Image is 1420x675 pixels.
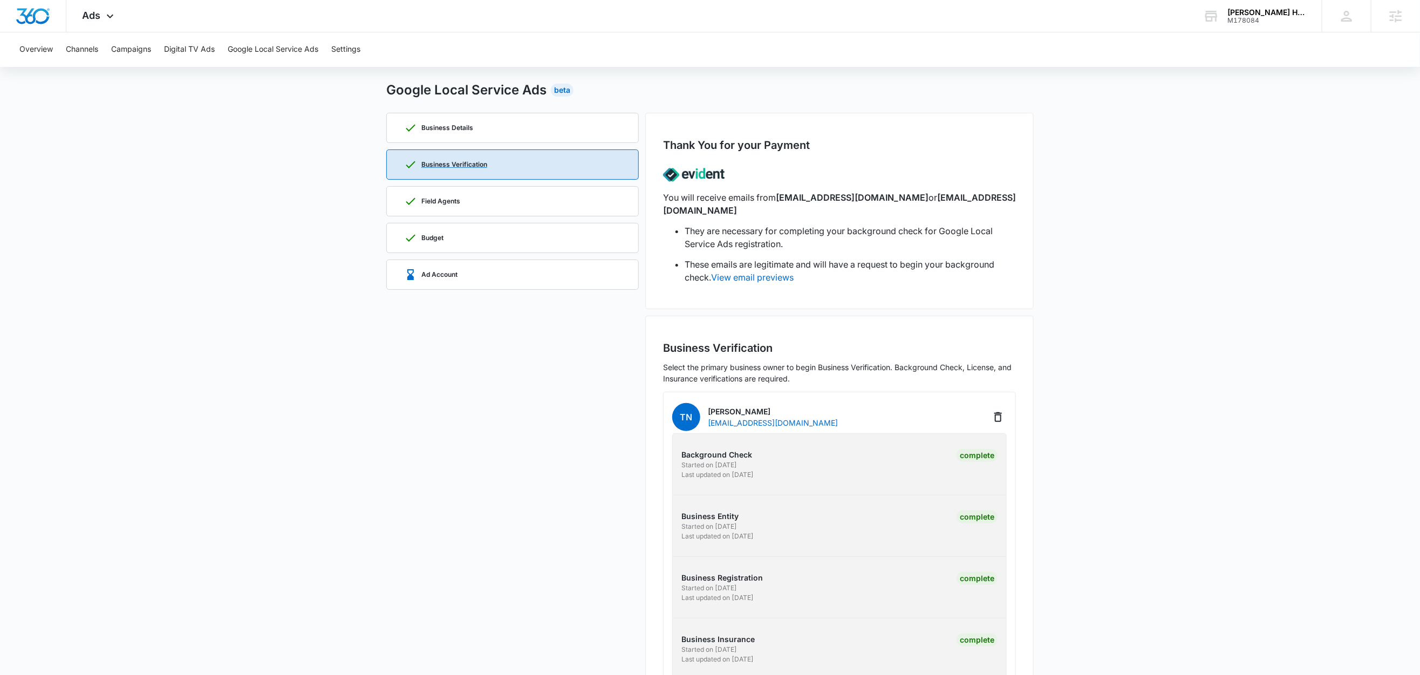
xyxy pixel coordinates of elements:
[386,223,639,253] a: Budget
[421,161,487,168] p: Business Verification
[66,32,98,67] button: Channels
[386,260,639,290] a: Ad Account
[386,113,639,143] a: Business Details
[681,583,836,593] p: Started on [DATE]
[663,159,725,191] img: lsa-evident
[1227,17,1306,24] div: account id
[708,406,838,417] p: [PERSON_NAME]
[663,137,810,153] h2: Thank You for your Payment
[681,654,836,664] p: Last updated on [DATE]
[681,531,836,541] p: Last updated on [DATE]
[685,224,1016,250] li: They are necessary for completing your background check for Google Local Service Ads registration.
[776,192,929,203] span: [EMAIL_ADDRESS][DOMAIN_NAME]
[421,198,460,204] p: Field Agents
[989,408,1007,426] button: Delete
[111,32,151,67] button: Campaigns
[681,470,836,480] p: Last updated on [DATE]
[386,186,639,216] a: Field Agents
[421,271,458,278] p: Ad Account
[957,449,998,462] div: Complete
[685,258,1016,284] li: These emails are legitimate and will have a request to begin your background check.
[663,191,1016,217] p: You will receive emails from or
[681,449,836,460] p: Background Check
[663,192,1016,216] span: [EMAIL_ADDRESS][DOMAIN_NAME]
[421,235,443,241] p: Budget
[551,84,574,97] div: Beta
[681,572,836,583] p: Business Registration
[164,32,215,67] button: Digital TV Ads
[386,80,547,100] h2: Google Local Service Ads
[681,633,836,645] p: Business Insurance
[663,362,1016,384] p: Select the primary business owner to begin Business Verification. Background Check, License, and ...
[711,272,794,283] a: View email previews
[957,633,998,646] div: Complete
[681,522,836,531] p: Started on [DATE]
[19,32,53,67] button: Overview
[708,417,838,428] p: [EMAIL_ADDRESS][DOMAIN_NAME]
[681,645,836,654] p: Started on [DATE]
[331,32,360,67] button: Settings
[421,125,473,131] p: Business Details
[681,460,836,470] p: Started on [DATE]
[957,572,998,585] div: Complete
[1227,8,1306,17] div: account name
[957,510,998,523] div: Complete
[681,510,836,522] p: Business Entity
[228,32,318,67] button: Google Local Service Ads
[672,403,700,431] span: TN
[681,593,836,603] p: Last updated on [DATE]
[663,340,1016,356] h2: Business Verification
[386,149,639,180] a: Business Verification
[83,10,101,21] span: Ads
